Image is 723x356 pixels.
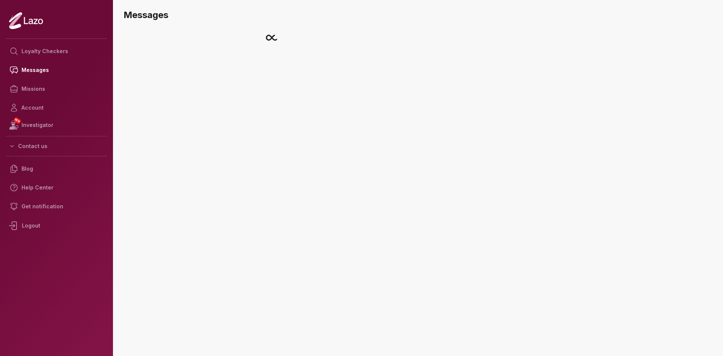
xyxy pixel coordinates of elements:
[6,98,107,117] a: Account
[6,61,107,79] a: Messages
[6,117,107,133] a: NEWInvestigator
[124,9,717,21] h3: Messages
[6,139,107,153] button: Contact us
[6,178,107,197] a: Help Center
[6,216,107,235] div: Logout
[6,79,107,98] a: Missions
[6,197,107,216] a: Get notification
[13,117,21,124] span: NEW
[6,42,107,61] a: Loyalty Checkers
[6,159,107,178] a: Blog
